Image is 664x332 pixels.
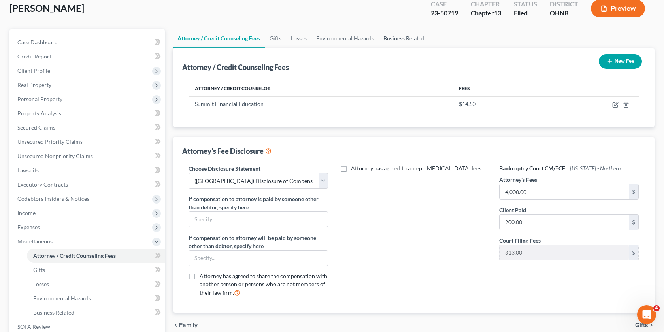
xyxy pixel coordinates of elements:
[11,135,165,149] a: Unsecured Priority Claims
[182,62,289,72] div: Attorney / Credit Counseling Fees
[629,245,638,260] div: $
[635,322,648,328] span: Gifts
[17,238,53,245] span: Miscellaneous
[17,209,36,216] span: Income
[27,249,165,263] a: Attorney / Credit Counseling Fees
[635,322,655,328] button: Gifts chevron_right
[286,29,311,48] a: Losses
[195,100,264,107] span: Summit Financial Education
[17,124,55,131] span: Secured Claims
[599,54,642,69] button: New Fee
[189,234,328,250] label: If compensation to attorney will be paid by someone other than debtor, specify here
[189,251,328,266] input: Specify...
[629,184,638,199] div: $
[173,322,198,328] button: chevron_left Family
[173,322,179,328] i: chevron_left
[500,215,629,230] input: 0.00
[550,9,578,18] div: OHNB
[17,39,58,45] span: Case Dashboard
[653,305,660,311] span: 4
[17,138,83,145] span: Unsecured Priority Claims
[195,85,271,91] span: Attorney / Credit Counselor
[17,67,50,74] span: Client Profile
[471,9,501,18] div: Chapter
[11,106,165,121] a: Property Analysis
[189,164,260,173] label: Choose Disclosure Statement
[9,2,84,14] span: [PERSON_NAME]
[173,29,265,48] a: Attorney / Credit Counseling Fees
[33,266,45,273] span: Gifts
[27,306,165,320] a: Business Related
[499,236,541,245] label: Court Filing Fees
[265,29,286,48] a: Gifts
[189,195,328,211] label: If compensation to attorney is paid by someone other than debtor, specify here
[311,29,379,48] a: Environmental Hazards
[17,224,40,230] span: Expenses
[17,153,93,159] span: Unsecured Nonpriority Claims
[514,9,537,18] div: Filed
[17,110,61,117] span: Property Analysis
[11,149,165,163] a: Unsecured Nonpriority Claims
[17,181,68,188] span: Executory Contracts
[27,291,165,306] a: Environmental Hazards
[179,322,198,328] span: Family
[33,309,74,316] span: Business Related
[17,53,51,60] span: Credit Report
[33,281,49,287] span: Losses
[499,164,639,172] h6: Bankruptcy Court CM/ECF:
[637,305,656,324] iframe: Intercom live chat
[200,273,327,296] span: Attorney has agreed to share the compensation with another person or persons who are not members ...
[11,163,165,177] a: Lawsuits
[648,322,655,328] i: chevron_right
[27,263,165,277] a: Gifts
[33,295,91,302] span: Environmental Hazards
[11,177,165,192] a: Executory Contracts
[17,323,50,330] span: SOFA Review
[11,35,165,49] a: Case Dashboard
[17,195,89,202] span: Codebtors Insiders & Notices
[182,146,272,156] div: Attorney's Fee Disclosure
[27,277,165,291] a: Losses
[379,29,429,48] a: Business Related
[17,81,51,88] span: Real Property
[500,184,629,199] input: 0.00
[570,165,621,172] span: [US_STATE] - Northern
[494,9,501,17] span: 13
[189,212,328,227] input: Specify...
[499,175,537,184] label: Attorney's Fees
[11,121,165,135] a: Secured Claims
[33,252,116,259] span: Attorney / Credit Counseling Fees
[351,165,481,172] span: Attorney has agreed to accept [MEDICAL_DATA] fees
[11,49,165,64] a: Credit Report
[499,206,526,214] label: Client Paid
[500,245,629,260] input: 0.00
[629,215,638,230] div: $
[17,167,39,174] span: Lawsuits
[459,100,476,107] span: $14.50
[431,9,458,18] div: 23-50719
[459,85,470,91] span: Fees
[17,96,62,102] span: Personal Property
